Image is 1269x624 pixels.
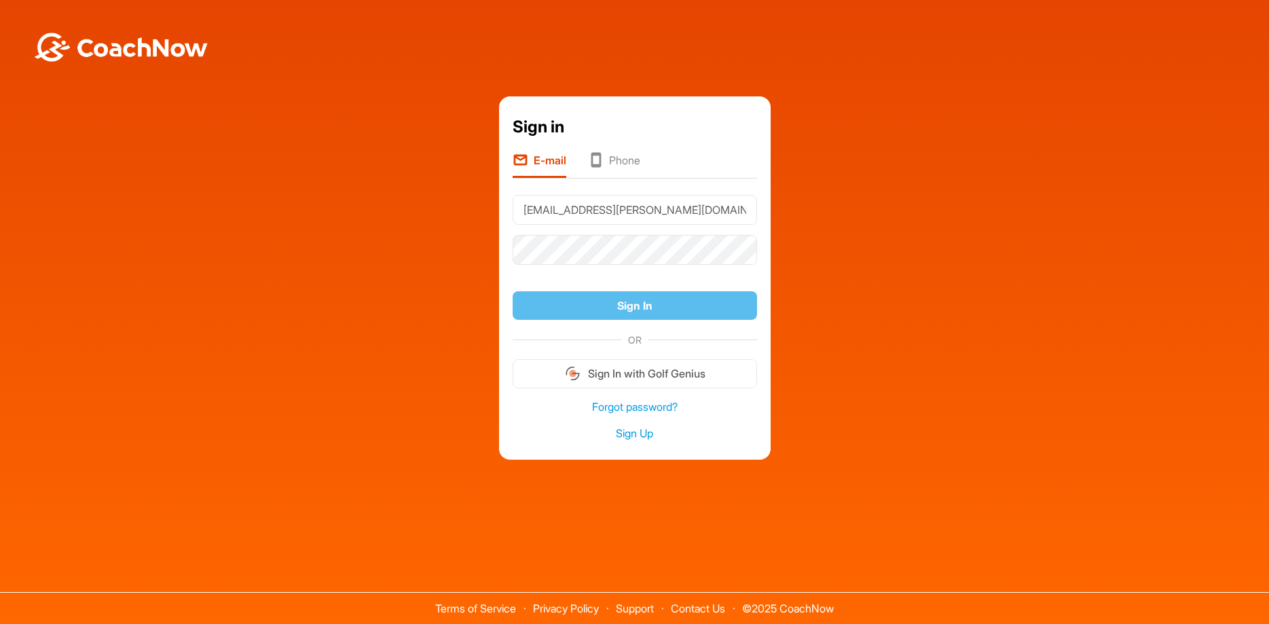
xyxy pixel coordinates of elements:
[735,593,841,614] span: © 2025 CoachNow
[616,602,654,615] a: Support
[513,426,757,441] a: Sign Up
[513,359,757,388] button: Sign In with Golf Genius
[513,291,757,320] button: Sign In
[33,33,209,62] img: BwLJSsUCoWCh5upNqxVrqldRgqLPVwmV24tXu5FoVAoFEpwwqQ3VIfuoInZCoVCoTD4vwADAC3ZFMkVEQFDAAAAAElFTkSuQmCC
[533,602,599,615] a: Privacy Policy
[588,152,640,178] li: Phone
[513,152,566,178] li: E-mail
[513,195,757,225] input: E-mail
[564,365,581,382] img: gg_logo
[671,602,725,615] a: Contact Us
[621,333,648,347] span: OR
[435,602,516,615] a: Terms of Service
[513,115,757,139] div: Sign in
[513,399,757,415] a: Forgot password?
